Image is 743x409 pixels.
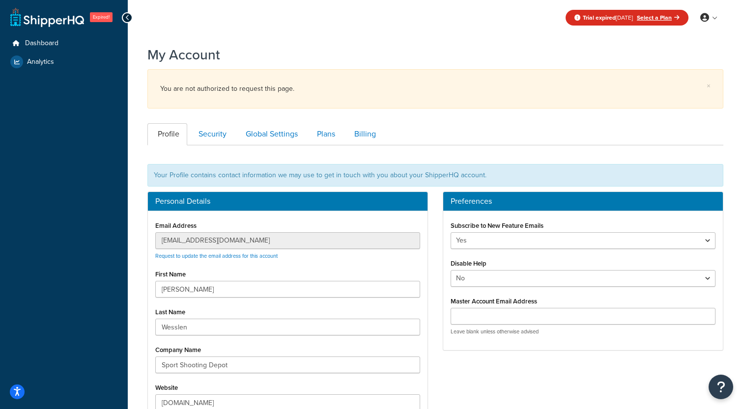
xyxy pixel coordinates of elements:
[155,346,201,354] label: Company Name
[583,13,616,22] strong: Trial expired
[155,308,185,316] label: Last Name
[451,222,543,229] label: Subscribe to New Feature Emails
[160,82,711,96] div: You are not authorized to request this page.
[27,58,54,66] span: Analytics
[155,222,197,229] label: Email Address
[7,53,120,71] a: Analytics
[7,34,120,53] a: Dashboard
[451,328,715,335] p: Leave blank unless otherwise advised
[188,123,234,145] a: Security
[451,260,486,267] label: Disable Help
[344,123,384,145] a: Billing
[451,197,715,206] h3: Preferences
[155,384,178,391] label: Website
[709,375,733,399] button: Open Resource Center
[451,298,537,305] label: Master Account Email Address
[307,123,343,145] a: Plans
[90,12,113,22] span: Expired!
[235,123,306,145] a: Global Settings
[10,7,84,27] a: ShipperHQ Home
[147,123,187,145] a: Profile
[25,39,58,48] span: Dashboard
[155,252,278,260] a: Request to update the email address for this account
[637,13,680,22] a: Select a Plan
[155,271,186,278] label: First Name
[707,82,711,90] a: ×
[155,197,420,206] h3: Personal Details
[147,164,723,187] div: Your Profile contains contact information we may use to get in touch with you about your ShipperH...
[147,45,220,64] h1: My Account
[583,13,633,22] span: [DATE]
